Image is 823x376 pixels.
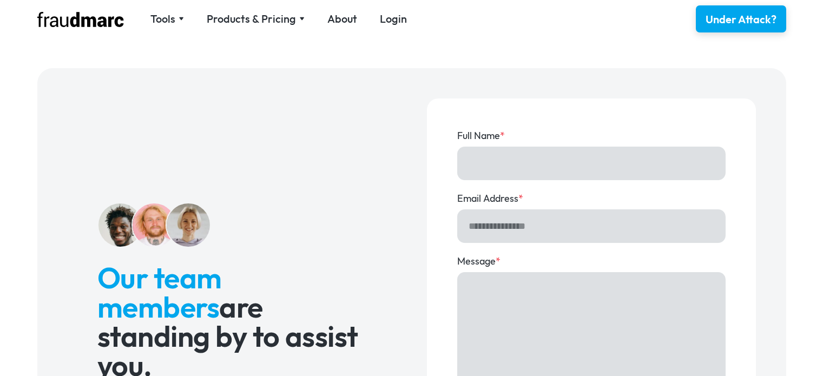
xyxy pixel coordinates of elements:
[207,11,296,27] div: Products & Pricing
[150,11,184,27] div: Tools
[457,254,726,268] label: Message
[327,11,357,27] a: About
[150,11,175,27] div: Tools
[696,5,786,32] a: Under Attack?
[706,12,776,27] div: Under Attack?
[457,192,726,206] label: Email Address
[457,129,726,143] label: Full Name
[380,11,407,27] a: Login
[97,259,222,325] span: Our team members
[207,11,305,27] div: Products & Pricing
